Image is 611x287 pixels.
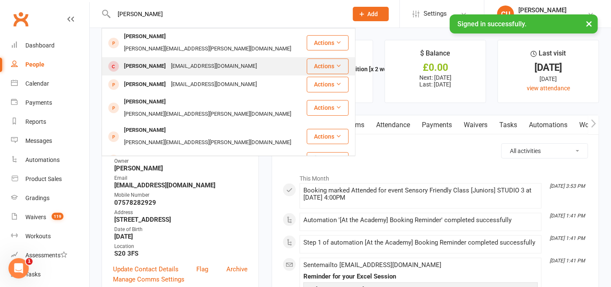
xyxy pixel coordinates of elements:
[114,233,248,240] strong: [DATE]
[8,258,29,279] iframe: Intercom live chat
[283,143,588,156] h3: Activity
[114,199,248,206] strong: 07578282929
[11,112,89,131] a: Reports
[25,271,41,278] div: Tasks
[550,213,585,219] i: [DATE] 1:41 PM
[25,156,60,163] div: Automations
[11,74,89,93] a: Calendar
[303,261,441,269] span: Sent email to [EMAIL_ADDRESS][DOMAIN_NAME]
[416,115,458,135] a: Payments
[52,213,63,220] span: 119
[307,100,349,115] button: Actions
[421,48,451,63] div: $ Balance
[11,131,89,150] a: Messages
[303,239,538,246] div: Step 1 of automation [At the Academy] Booking Reminder completed successfully
[25,99,52,106] div: Payments
[114,164,248,172] strong: [PERSON_NAME]
[458,115,493,135] a: Waivers
[114,174,248,182] div: Email
[25,195,50,201] div: Gradings
[518,6,567,14] div: [PERSON_NAME]
[370,115,416,135] a: Attendance
[26,258,33,265] span: 1
[121,137,294,149] div: [PERSON_NAME][EMAIL_ADDRESS][PERSON_NAME][DOMAIN_NAME]
[114,209,248,217] div: Address
[114,250,248,257] strong: S20 3FS
[226,264,248,274] a: Archive
[113,274,184,284] a: Manage Comms Settings
[114,242,248,251] div: Location
[25,80,49,87] div: Calendar
[114,226,248,234] div: Date of Birth
[114,216,248,223] strong: [STREET_ADDRESS]
[11,227,89,246] a: Workouts
[114,181,248,189] strong: [EMAIL_ADDRESS][DOMAIN_NAME]
[11,265,89,284] a: Tasks
[424,4,447,23] span: Settings
[523,115,573,135] a: Automations
[121,31,168,43] div: [PERSON_NAME]
[518,14,567,22] div: Excel Martial Arts
[550,235,585,241] i: [DATE] 1:41 PM
[550,258,585,264] i: [DATE] 1:41 PM
[506,74,591,84] div: [DATE]
[11,36,89,55] a: Dashboard
[168,60,259,72] div: [EMAIL_ADDRESS][DOMAIN_NAME]
[11,170,89,189] a: Product Sales
[11,208,89,227] a: Waivers 119
[121,108,294,120] div: [PERSON_NAME][EMAIL_ADDRESS][PERSON_NAME][DOMAIN_NAME]
[393,63,478,72] div: £0.00
[550,183,585,189] i: [DATE] 3:53 PM
[25,214,46,220] div: Waivers
[307,152,349,167] button: Actions
[121,60,168,72] div: [PERSON_NAME]
[527,85,570,92] a: view attendance
[25,61,44,68] div: People
[353,7,389,21] button: Add
[25,137,52,144] div: Messages
[393,74,478,88] p: Next: [DATE] Last: [DATE]
[25,118,46,125] div: Reports
[11,93,89,112] a: Payments
[11,55,89,74] a: People
[307,129,349,144] button: Actions
[497,6,514,22] div: CU
[506,63,591,72] div: [DATE]
[197,264,209,274] a: Flag
[303,217,538,224] div: Automation '[At the Academy] Booking Reminder' completed successfully
[283,170,588,183] li: This Month
[25,176,62,182] div: Product Sales
[25,42,55,49] div: Dashboard
[114,191,248,199] div: Mobile Number
[113,264,179,274] a: Update Contact Details
[11,150,89,170] a: Automations
[168,78,259,91] div: [EMAIL_ADDRESS][DOMAIN_NAME]
[121,96,168,108] div: [PERSON_NAME]
[368,11,378,17] span: Add
[307,35,349,50] button: Actions
[168,154,300,166] div: [PERSON_NAME][EMAIL_ADDRESS][DOMAIN_NAME]
[11,189,89,208] a: Gradings
[307,77,349,92] button: Actions
[121,78,168,91] div: [PERSON_NAME]
[25,233,51,240] div: Workouts
[121,154,168,166] div: [PERSON_NAME]
[11,246,89,265] a: Assessments
[303,273,538,280] div: Reminder for your Excel Session
[121,124,168,137] div: [PERSON_NAME]
[303,187,538,201] div: Booking marked Attended for event Sensory Friendly Class [Juniors] STUDIO 3 at [DATE] 4:00PM
[111,8,342,20] input: Search...
[457,20,526,28] span: Signed in successfully.
[121,43,294,55] div: [PERSON_NAME][EMAIL_ADDRESS][PERSON_NAME][DOMAIN_NAME]
[25,252,67,259] div: Assessments
[493,115,523,135] a: Tasks
[581,14,597,33] button: ×
[531,48,566,63] div: Last visit
[10,8,31,30] a: Clubworx
[114,157,248,165] div: Owner
[307,59,349,74] button: Actions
